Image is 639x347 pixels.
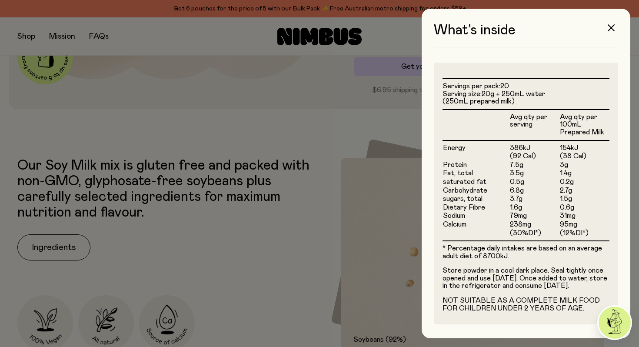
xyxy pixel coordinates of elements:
span: Fat, total [443,170,473,177]
span: 20g + 250mL water (250mL prepared milk) [443,90,545,105]
td: 95mg [559,220,609,229]
td: 0.6g [559,204,609,212]
span: Carbohydrate [443,187,487,194]
td: 6.8g [509,187,559,195]
h3: What’s inside [434,23,618,47]
td: 154kJ [559,140,609,153]
td: 1.6g [509,204,559,212]
td: (12%DI*) [559,229,609,241]
span: saturated fat [443,178,486,185]
span: Energy [443,144,466,151]
th: Avg qty per 100mL Prepared Milk [559,110,609,140]
td: 2.7g [559,187,609,195]
td: 386kJ [509,140,559,153]
p: NOT SUITABLE AS A COMPLETE MILK FOOD FOR CHILDREN UNDER 2 YEARS OF AGE. [443,297,609,312]
th: Avg qty per serving [509,110,559,140]
td: 1.5g [559,195,609,204]
td: 0.5g [509,178,559,187]
span: Protein [443,161,467,168]
span: Sodium [443,212,465,219]
td: (30%DI*) [509,229,559,241]
td: 3g [559,161,609,170]
td: 0.2g [559,178,609,187]
li: Serving size: [443,90,609,106]
p: Store powder in a cool dark place. Seal tightly once opened and use [DATE]. Once added to water, ... [443,267,609,290]
td: 3.7g [509,195,559,204]
td: (38 Cal) [559,152,609,161]
td: 3.5g [509,169,559,178]
td: 79mg [509,212,559,220]
td: (92 Cal) [509,152,559,161]
li: Servings per pack: [443,83,609,90]
span: Dietary Fibre [443,204,485,211]
td: 1.4g [559,169,609,178]
span: 20 [500,83,509,90]
span: sugars, total [443,195,483,202]
img: agent [599,307,631,339]
td: 238mg [509,220,559,229]
p: * Percentage daily intakes are based on an average adult diet of 8700kJ. [443,245,609,260]
td: 31mg [559,212,609,220]
td: 7.5g [509,161,559,170]
span: Calcium [443,221,466,228]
